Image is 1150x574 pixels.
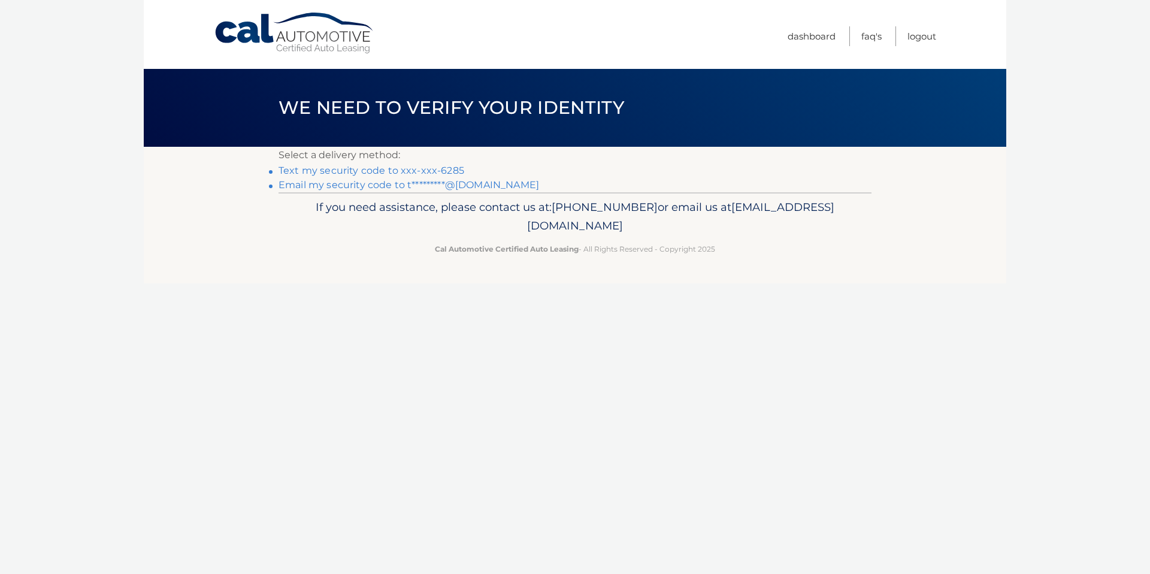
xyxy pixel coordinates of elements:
[552,200,658,214] span: [PHONE_NUMBER]
[214,12,376,55] a: Cal Automotive
[907,26,936,46] a: Logout
[279,165,464,176] a: Text my security code to xxx-xxx-6285
[861,26,882,46] a: FAQ's
[788,26,836,46] a: Dashboard
[279,96,624,119] span: We need to verify your identity
[286,198,864,236] p: If you need assistance, please contact us at: or email us at
[286,243,864,255] p: - All Rights Reserved - Copyright 2025
[435,244,579,253] strong: Cal Automotive Certified Auto Leasing
[279,147,871,164] p: Select a delivery method:
[279,179,539,191] a: Email my security code to t*********@[DOMAIN_NAME]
